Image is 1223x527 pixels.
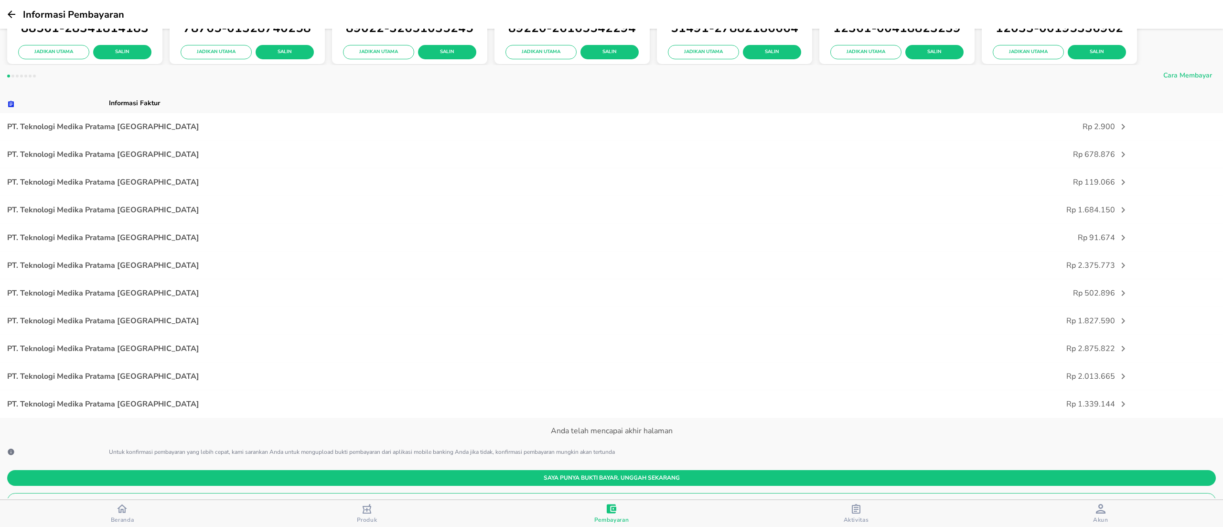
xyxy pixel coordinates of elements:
p: Rp 678.876 [712,149,1115,160]
p: Rp 91.674 [712,232,1115,243]
span: Salin [588,48,631,56]
p: PT. Teknologi Medika Pratama [GEOGRAPHIC_DATA] [7,260,712,271]
button: Akun [978,500,1223,527]
button: Salin [93,45,151,59]
button: Jadikan Utama [343,45,414,59]
button: Salin [905,45,964,59]
p: PT. Teknologi Medika Pratama [GEOGRAPHIC_DATA] [7,371,712,382]
button: Pembayaran [489,500,734,527]
button: Saya Punya Bukti Bayar. Unggah Sekarang [7,470,1216,486]
p: PT. Teknologi Medika Pratama [GEOGRAPHIC_DATA] [7,343,712,354]
button: Batalkan Pembayaran Ini [7,493,1216,509]
span: Salin [913,48,956,56]
p: Anda telah mencapai akhir halaman [7,425,1216,437]
span: Salin [263,48,306,56]
p: PT. Teknologi Medika Pratama [GEOGRAPHIC_DATA] [7,232,712,243]
span: Jadikan Utama [188,48,244,56]
span: Pembayaran [594,516,629,524]
p: PT. Teknologi Medika Pratama [GEOGRAPHIC_DATA] [7,287,712,299]
span: Batalkan Pembayaran Ini [15,496,1208,506]
button: Jadikan Utama [830,45,901,59]
span: Jadikan Utama [26,48,82,56]
button: Jadikan Utama [505,45,577,59]
p: Rp 119.066 [712,176,1115,188]
button: Salin [1068,45,1126,59]
span: Salin [1075,48,1118,56]
button: Salin [580,45,639,59]
span: Beranda [111,516,134,524]
span: Jadikan Utama [838,48,894,56]
span: Cara Membayar [1163,70,1212,82]
p: Rp 1.339.144 [712,398,1115,410]
p: Rp 2.900 [712,121,1115,132]
span: Salin [101,48,144,56]
p: PT. Teknologi Medika Pratama [GEOGRAPHIC_DATA] [7,398,712,410]
span: Untuk konfirmasi pembayaran yang lebih cepat, kami sarankan Anda untuk mengupload bukti pembayara... [109,448,615,456]
span: Jadikan Utama [676,48,731,56]
p: PT. Teknologi Medika Pratama [GEOGRAPHIC_DATA] [7,204,712,216]
p: Rp 2.375.773 [712,260,1115,271]
p: PT. Teknologi Medika Pratama [GEOGRAPHIC_DATA] [7,149,712,160]
button: Salin [256,45,314,59]
button: Salin [743,45,801,59]
span: Informasi Pembayaran [23,8,124,21]
button: Jadikan Utama [181,45,252,59]
p: Rp 2.875.822 [712,343,1115,354]
span: Produk [357,516,377,524]
span: Salin [751,48,794,56]
p: Rp 1.684.150 [712,204,1115,216]
button: Aktivitas [734,500,978,527]
button: Produk [245,500,489,527]
p: PT. Teknologi Medika Pratama [GEOGRAPHIC_DATA] [7,121,712,132]
p: Rp 502.896 [712,287,1115,299]
p: Rp 2.013.665 [712,371,1115,382]
span: Jadikan Utama [351,48,407,56]
span: Salin [426,48,469,56]
span: Saya Punya Bukti Bayar. Unggah Sekarang [15,473,1208,483]
p: Rp 1.827.590 [712,315,1115,327]
span: Akun [1093,516,1108,524]
button: Cara Membayar [1159,70,1216,85]
button: Jadikan Utama [668,45,739,59]
button: Jadikan Utama [18,45,89,59]
button: Jadikan Utama [993,45,1064,59]
span: Jadikan Utama [513,48,569,56]
span: Aktivitas [844,516,869,524]
span: Jadikan Utama [1000,48,1056,56]
button: Salin [418,45,476,59]
p: PT. Teknologi Medika Pratama [GEOGRAPHIC_DATA] [7,176,712,188]
p: PT. Teknologi Medika Pratama [GEOGRAPHIC_DATA] [7,315,712,327]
